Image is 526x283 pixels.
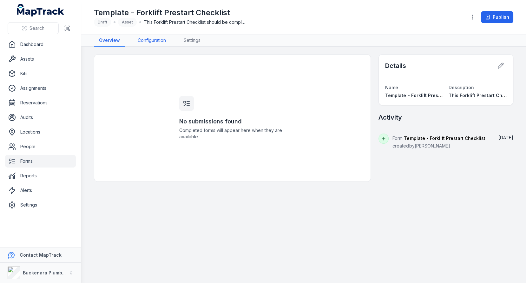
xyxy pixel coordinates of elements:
h1: Template - Forklift Prestart Checklist [94,8,245,18]
a: Dashboard [5,38,76,51]
button: Publish [481,11,513,23]
h2: Activity [378,113,402,122]
a: Reports [5,169,76,182]
span: Description [449,85,474,90]
a: Forms [5,155,76,168]
a: Overview [94,35,125,47]
a: MapTrack [17,4,64,16]
a: People [5,140,76,153]
time: 26/06/2025, 4:46:14 pm [498,135,513,140]
a: Kits [5,67,76,80]
span: Name [385,85,398,90]
a: Assignments [5,82,76,95]
a: Locations [5,126,76,138]
span: Template - Forklift Prestart Checklist [404,135,485,141]
div: Asset [118,18,137,27]
h3: No submissions found [179,117,286,126]
span: Search [30,25,44,31]
span: Completed forms will appear here when they are available. [179,127,286,140]
button: Search [8,22,59,34]
strong: Contact MapTrack [20,252,62,258]
span: Template - Forklift Prestart Checklist [385,93,468,98]
a: Alerts [5,184,76,197]
span: [DATE] [498,135,513,140]
a: Reservations [5,96,76,109]
span: Form created by [PERSON_NAME] [392,135,485,148]
span: This Forklift Prestart Checklist should be completed every day before starting forklift operations. [144,19,245,25]
a: Settings [5,199,76,211]
a: Settings [179,35,206,47]
strong: Buckenara Plumbing Gas & Electrical [23,270,106,275]
h2: Details [385,61,406,70]
a: Configuration [133,35,171,47]
a: Assets [5,53,76,65]
a: Audits [5,111,76,124]
div: Draft [94,18,111,27]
